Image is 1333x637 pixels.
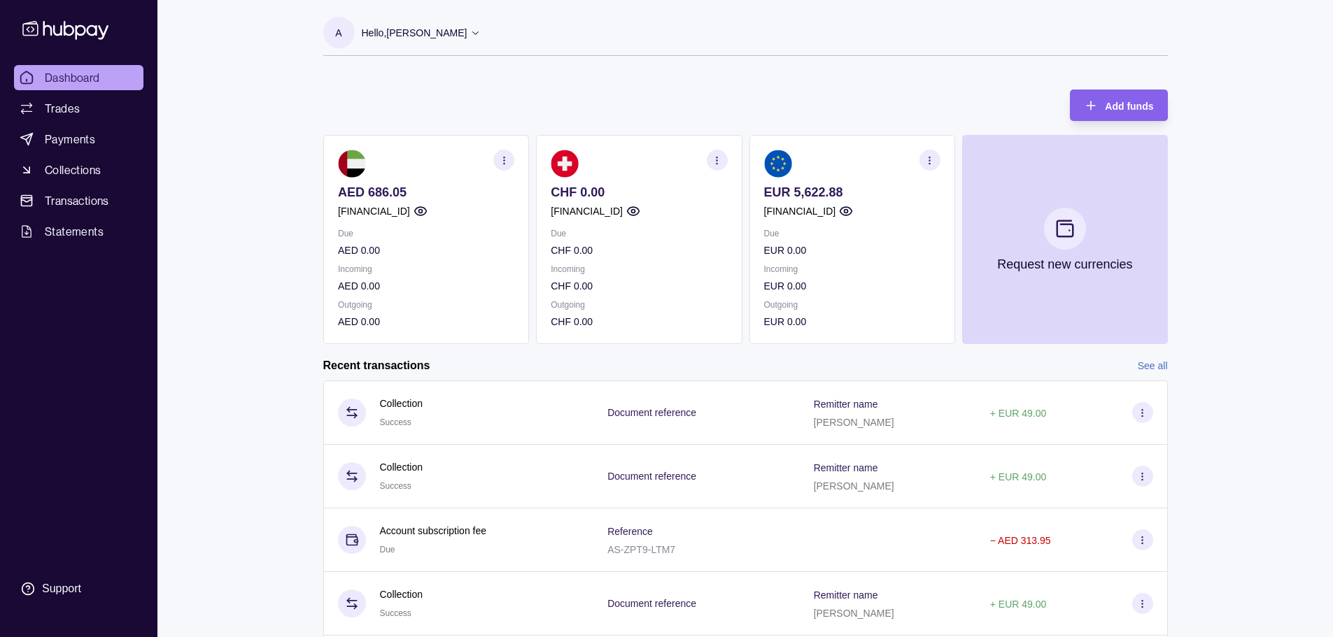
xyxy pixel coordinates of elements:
[380,459,423,475] p: Collection
[607,526,653,537] p: Reference
[551,226,727,241] p: Due
[551,297,727,313] p: Outgoing
[763,297,940,313] p: Outgoing
[45,223,104,240] span: Statements
[551,243,727,258] p: CHF 0.00
[551,278,727,294] p: CHF 0.00
[14,188,143,213] a: Transactions
[14,96,143,121] a: Trades
[814,417,894,428] p: [PERSON_NAME]
[45,100,80,117] span: Trades
[551,314,727,329] p: CHF 0.00
[380,545,395,554] span: Due
[551,185,727,200] p: CHF 0.00
[814,608,894,619] p: [PERSON_NAME]
[990,599,1047,610] p: + EUR 49.00
[607,598,696,609] p: Document reference
[990,408,1047,419] p: + EUR 49.00
[14,127,143,152] a: Payments
[1138,358,1168,373] a: See all
[14,157,143,182] a: Collections
[338,150,366,178] img: ae
[814,480,894,492] p: [PERSON_NAME]
[14,219,143,244] a: Statements
[763,243,940,258] p: EUR 0.00
[763,314,940,329] p: EUR 0.00
[990,535,1051,546] p: − AED 313.95
[763,278,940,294] p: EUR 0.00
[763,150,791,178] img: eu
[814,589,878,601] p: Remitter name
[551,262,727,277] p: Incoming
[607,544,675,555] p: AS-ZPT9-LTM7
[323,358,430,373] h2: Recent transactions
[338,203,410,219] p: [FINANCIAL_ID]
[814,462,878,473] p: Remitter name
[45,131,95,148] span: Payments
[961,135,1167,344] button: Request new currencies
[763,226,940,241] p: Due
[335,25,341,41] p: A
[338,262,514,277] p: Incoming
[362,25,467,41] p: Hello, [PERSON_NAME]
[814,399,878,410] p: Remitter name
[1105,101,1153,112] span: Add funds
[380,608,411,618] span: Success
[997,257,1132,272] p: Request new currencies
[14,574,143,603] a: Support
[380,396,423,411] p: Collection
[990,471,1047,482] p: + EUR 49.00
[338,243,514,258] p: AED 0.00
[607,407,696,418] p: Document reference
[45,192,109,209] span: Transactions
[763,262,940,277] p: Incoming
[338,226,514,241] p: Due
[763,185,940,200] p: EUR 5,622.88
[14,65,143,90] a: Dashboard
[380,417,411,427] span: Success
[338,297,514,313] p: Outgoing
[338,185,514,200] p: AED 686.05
[42,581,81,596] div: Support
[380,481,411,491] span: Success
[551,150,579,178] img: ch
[763,203,835,219] p: [FINANCIAL_ID]
[380,587,423,602] p: Collection
[1070,90,1167,121] button: Add funds
[338,314,514,329] p: AED 0.00
[607,471,696,482] p: Document reference
[380,523,487,538] p: Account subscription fee
[45,69,100,86] span: Dashboard
[551,203,623,219] p: [FINANCIAL_ID]
[338,278,514,294] p: AED 0.00
[45,162,101,178] span: Collections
